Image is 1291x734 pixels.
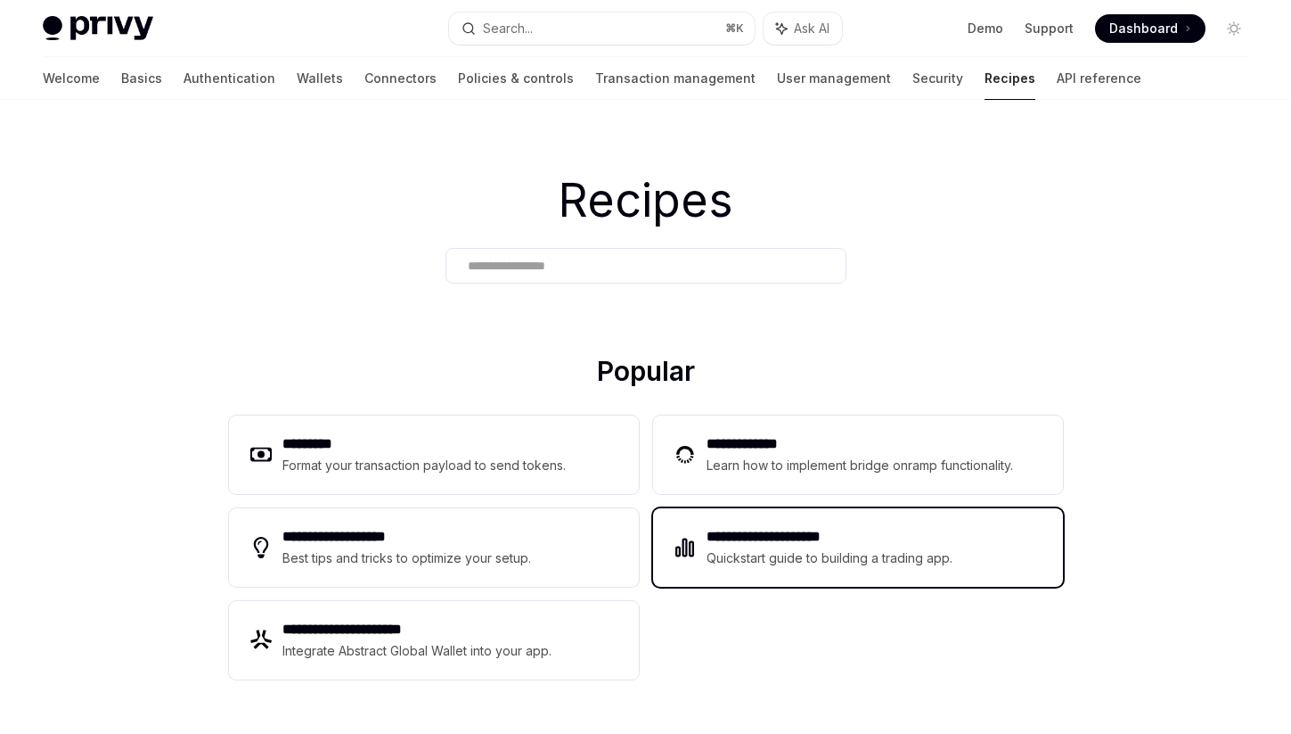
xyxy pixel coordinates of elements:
a: Basics [121,57,162,100]
a: Support [1025,20,1074,37]
a: Security [912,57,963,100]
div: Integrate Abstract Global Wallet into your app. [282,640,553,662]
a: User management [777,57,891,100]
a: Transaction management [595,57,756,100]
h2: Popular [229,355,1063,394]
a: Demo [968,20,1003,37]
a: API reference [1057,57,1141,100]
a: Wallets [297,57,343,100]
div: Learn how to implement bridge onramp functionality. [707,455,1018,476]
div: Format your transaction payload to send tokens. [282,455,567,476]
a: Connectors [364,57,437,100]
a: Recipes [985,57,1035,100]
div: Quickstart guide to building a trading app. [707,548,953,569]
a: Welcome [43,57,100,100]
div: Search... [483,18,533,39]
a: Dashboard [1095,14,1205,43]
span: ⌘ K [725,21,744,36]
button: Search...⌘K [449,12,754,45]
button: Ask AI [764,12,842,45]
button: Toggle dark mode [1220,14,1248,43]
a: Authentication [184,57,275,100]
a: **** **** ***Learn how to implement bridge onramp functionality. [653,416,1063,494]
img: light logo [43,16,153,41]
span: Ask AI [794,20,829,37]
a: **** ****Format your transaction payload to send tokens. [229,416,639,494]
span: Dashboard [1109,20,1178,37]
div: Best tips and tricks to optimize your setup. [282,548,534,569]
a: Policies & controls [458,57,574,100]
